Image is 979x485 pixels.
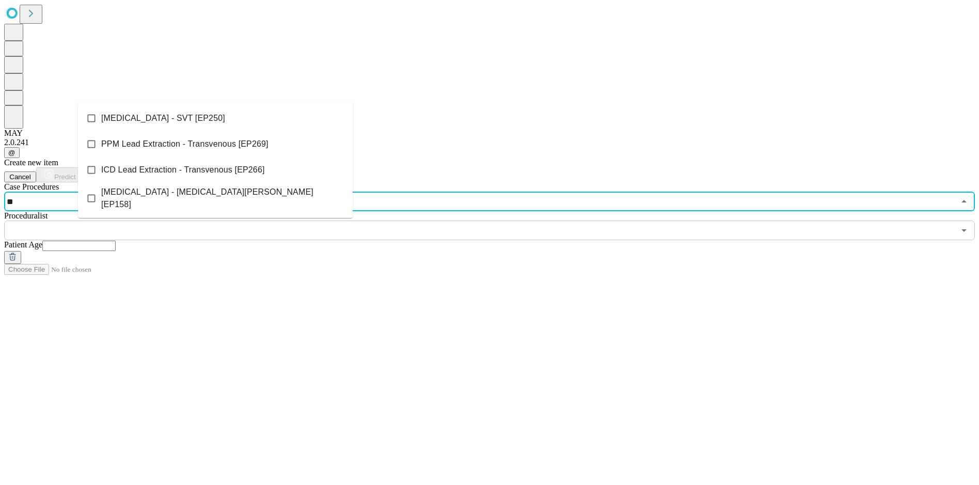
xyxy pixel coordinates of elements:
span: [MEDICAL_DATA] - SVT [EP250] [101,112,225,124]
span: Create new item [4,158,58,167]
span: @ [8,149,15,157]
span: Cancel [9,173,31,181]
button: Cancel [4,171,36,182]
span: Patient Age [4,240,42,249]
span: Scheduled Procedure [4,182,59,191]
div: 2.0.241 [4,138,975,147]
button: Open [957,223,971,238]
span: Predict [54,173,75,181]
div: MAY [4,129,975,138]
span: ICD Lead Extraction - Transvenous [EP266] [101,164,265,176]
button: Predict [36,167,84,182]
button: @ [4,147,20,158]
span: Proceduralist [4,211,48,220]
span: PPM Lead Extraction - Transvenous [EP269] [101,138,269,150]
button: Close [957,194,971,209]
span: [MEDICAL_DATA] - [MEDICAL_DATA][PERSON_NAME] [EP158] [101,186,344,211]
